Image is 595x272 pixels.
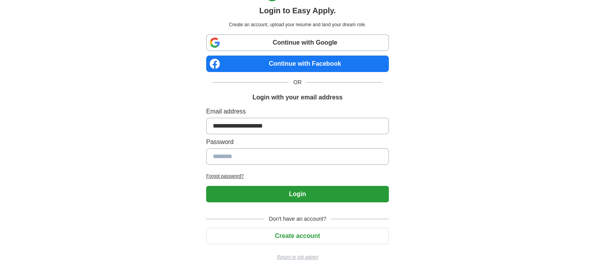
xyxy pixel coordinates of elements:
a: Continue with Google [206,34,389,51]
p: Create an account, upload your resume and land your dream role. [208,21,387,28]
span: Don't have an account? [264,215,331,223]
button: Login [206,186,389,202]
a: Continue with Facebook [206,56,389,72]
h1: Login with your email address [252,93,342,102]
button: Create account [206,228,389,244]
h1: Login to Easy Apply. [259,5,336,16]
a: Return to job advert [206,254,389,261]
label: Email address [206,107,389,116]
a: Create account [206,232,389,239]
a: Forgot password? [206,173,389,180]
label: Password [206,137,389,147]
span: OR [289,78,306,86]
